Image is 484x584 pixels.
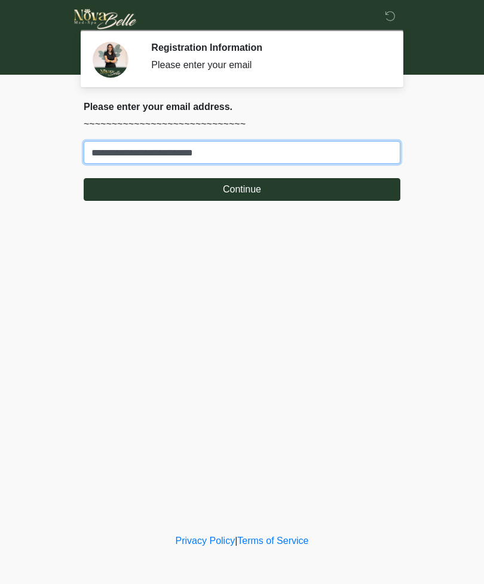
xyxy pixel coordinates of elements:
[72,9,139,29] img: Novabelle medspa Logo
[237,536,308,546] a: Terms of Service
[93,42,128,78] img: Agent Avatar
[151,42,382,53] h2: Registration Information
[84,117,400,132] p: ~~~~~~~~~~~~~~~~~~~~~~~~~~~~~
[84,101,400,112] h2: Please enter your email address.
[235,536,237,546] a: |
[176,536,235,546] a: Privacy Policy
[84,178,400,201] button: Continue
[151,58,382,72] div: Please enter your email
